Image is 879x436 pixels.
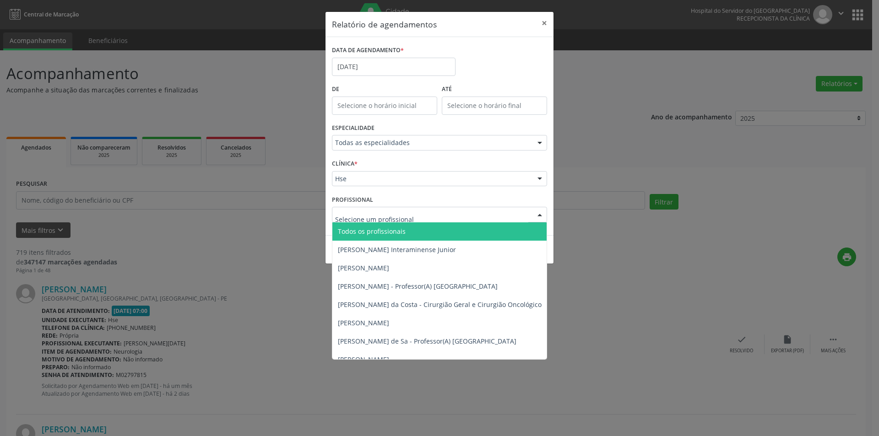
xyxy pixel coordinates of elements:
label: ESPECIALIDADE [332,121,374,135]
input: Selecione o horário final [442,97,547,115]
label: DATA DE AGENDAMENTO [332,43,404,58]
span: [PERSON_NAME] [338,355,389,364]
input: Selecione um profissional [335,210,528,228]
span: [PERSON_NAME] [338,264,389,272]
span: Hse [335,174,528,183]
h5: Relatório de agendamentos [332,18,437,30]
span: [PERSON_NAME] - Professor(A) [GEOGRAPHIC_DATA] [338,282,498,291]
label: CLÍNICA [332,157,358,171]
span: [PERSON_NAME] Interaminense Junior [338,245,456,254]
label: PROFISSIONAL [332,193,373,207]
button: Close [535,12,553,34]
label: ATÉ [442,82,547,97]
span: [PERSON_NAME] [338,318,389,327]
span: [PERSON_NAME] de Sa - Professor(A) [GEOGRAPHIC_DATA] [338,337,516,345]
input: Selecione o horário inicial [332,97,437,115]
span: [PERSON_NAME] da Costa - Cirurgião Geral e Cirurgião Oncológico [338,300,542,309]
span: Todas as especialidades [335,138,528,147]
label: De [332,82,437,97]
span: Todos os profissionais [338,227,406,236]
input: Selecione uma data ou intervalo [332,58,456,76]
